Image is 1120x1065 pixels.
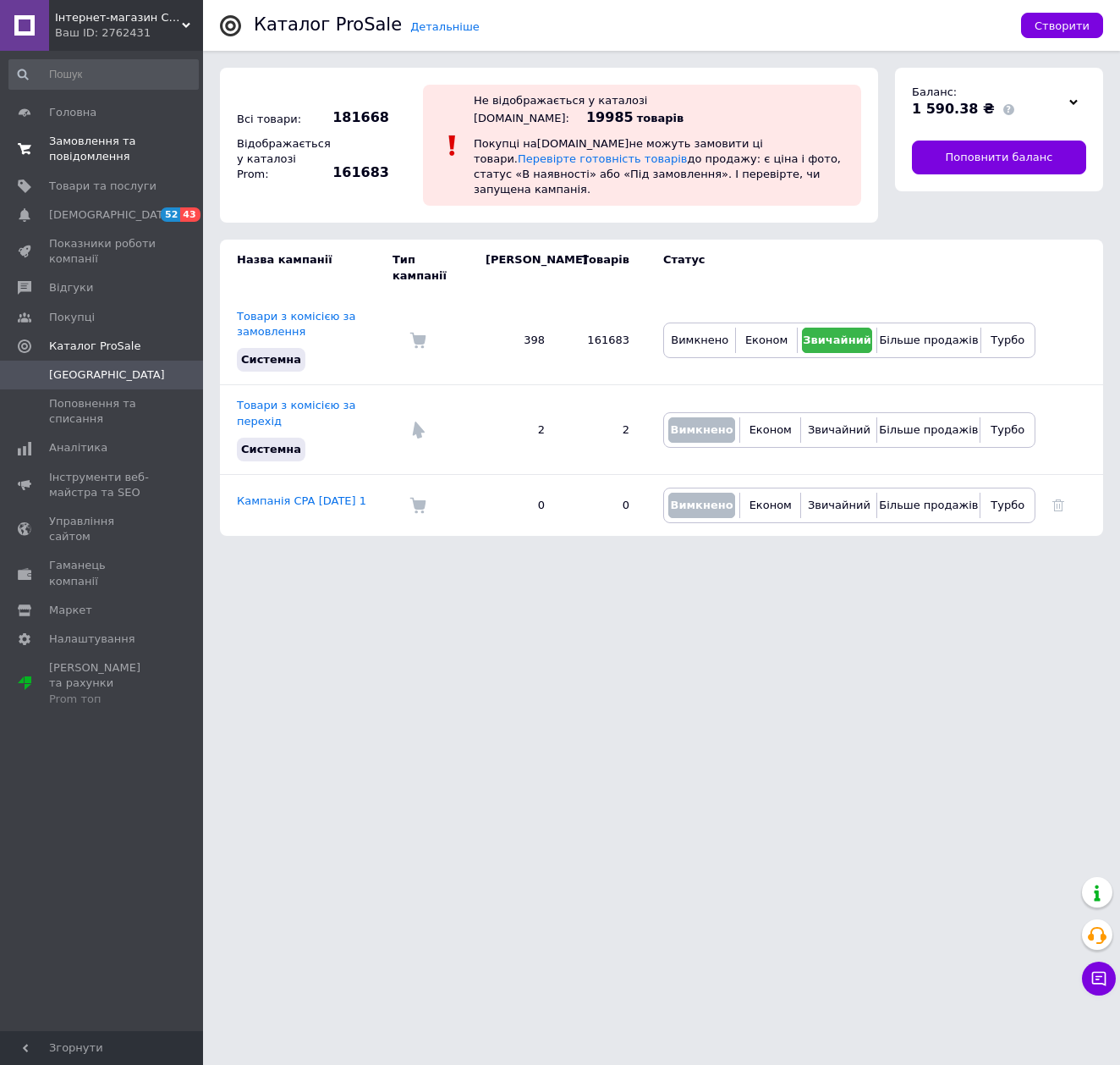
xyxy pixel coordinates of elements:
button: Звичайний [805,417,872,443]
input: Пошук [8,59,199,90]
span: Вимкнено [671,334,728,346]
button: Створити [1021,13,1103,38]
td: [PERSON_NAME] [469,240,562,295]
span: Турбо [991,423,1024,436]
span: Звичайний [808,423,870,436]
span: Поповнити баланс [946,150,1053,165]
td: Тип кампанії [393,240,469,295]
div: Ваш ID: 2762431 [55,25,203,41]
span: Економ [749,423,792,436]
div: Відображається у каталозі Prom: [233,132,326,187]
span: Турбо [991,499,1024,511]
div: Всі товари: [233,108,326,131]
td: 0 [469,474,562,536]
button: Більше продажів [881,493,975,518]
td: 0 [562,474,646,536]
span: Каталог ProSale [49,339,140,354]
img: :exclamation: [440,133,465,158]
span: 181668 [330,108,389,127]
td: Товарів [562,240,646,295]
button: Турбо [985,328,1030,353]
span: Аналітика [49,440,107,455]
a: Детальніше [410,20,480,33]
button: Турбо [985,417,1030,443]
span: Вимкнено [670,499,733,511]
a: Товари з комісією за замовлення [237,310,355,338]
span: товарів [637,112,684,124]
span: Показники роботи компанії [49,236,156,267]
button: Вимкнено [668,493,735,518]
div: Каталог ProSale [254,16,402,34]
span: [DEMOGRAPHIC_DATA] [49,207,174,223]
span: Створити [1035,19,1090,32]
td: Статус [646,240,1035,295]
span: Відгуки [49,280,93,295]
span: 19985 [586,109,634,125]
span: Баланс: [912,86,957,98]
span: Покупці [49,310,95,325]
span: [PERSON_NAME] та рахунки [49,660,156,707]
a: Видалити [1052,499,1064,511]
span: Вимкнено [670,423,733,436]
span: Головна [49,105,96,120]
a: Перевірте готовність товарів [518,152,688,165]
a: Кампанія CPA [DATE] 1 [237,494,366,507]
span: Налаштування [49,632,135,647]
button: Чат з покупцем [1082,962,1116,996]
button: Вимкнено [668,328,731,353]
button: Вимкнено [668,417,735,443]
td: 2 [469,385,562,475]
div: Prom топ [49,692,156,707]
span: Економ [749,499,792,511]
button: Більше продажів [881,417,975,443]
td: 161683 [562,296,646,385]
span: Поповнення та списання [49,396,156,427]
img: Комісія за замовлення [409,332,426,349]
span: 161683 [330,163,389,182]
span: Звичайний [803,334,871,346]
span: Системна [241,443,301,455]
span: Звичайний [808,499,870,511]
button: Економ [744,417,796,443]
img: Комісія за замовлення [409,497,426,514]
span: Інтернет-магазин CARAVEL [55,10,182,25]
td: 398 [469,296,562,385]
span: Товари та послуги [49,179,156,194]
div: Не відображається у каталозі [DOMAIN_NAME]: [474,94,647,124]
span: Більше продажів [879,423,978,436]
span: Системна [241,353,301,366]
button: Звичайний [805,493,872,518]
span: 43 [180,207,200,222]
span: Управління сайтом [49,514,156,544]
span: Гаманець компанії [49,558,156,588]
span: Інструменти веб-майстра та SEO [49,470,156,500]
span: Турбо [991,334,1024,346]
a: Товари з комісією за перехід [237,399,355,427]
a: Поповнити баланс [912,141,1086,174]
img: Комісія за перехід [409,422,426,439]
span: [GEOGRAPHIC_DATA] [49,367,165,383]
span: Більше продажів [879,334,978,346]
span: 52 [161,207,180,222]
span: Маркет [49,603,92,618]
span: Покупці на [DOMAIN_NAME] не можуть замовити ці товари. до продажу: є ціна і фото, статус «В наявн... [474,137,841,196]
td: Назва кампанії [220,240,393,295]
span: Економ [745,334,788,346]
td: 2 [562,385,646,475]
button: Більше продажів [881,328,975,353]
span: Більше продажів [879,499,978,511]
button: Економ [740,328,792,353]
button: Турбо [985,493,1030,518]
span: Замовлення та повідомлення [49,134,156,164]
span: 1 590.38 ₴ [912,101,995,117]
button: Економ [744,493,796,518]
button: Звичайний [802,328,873,353]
